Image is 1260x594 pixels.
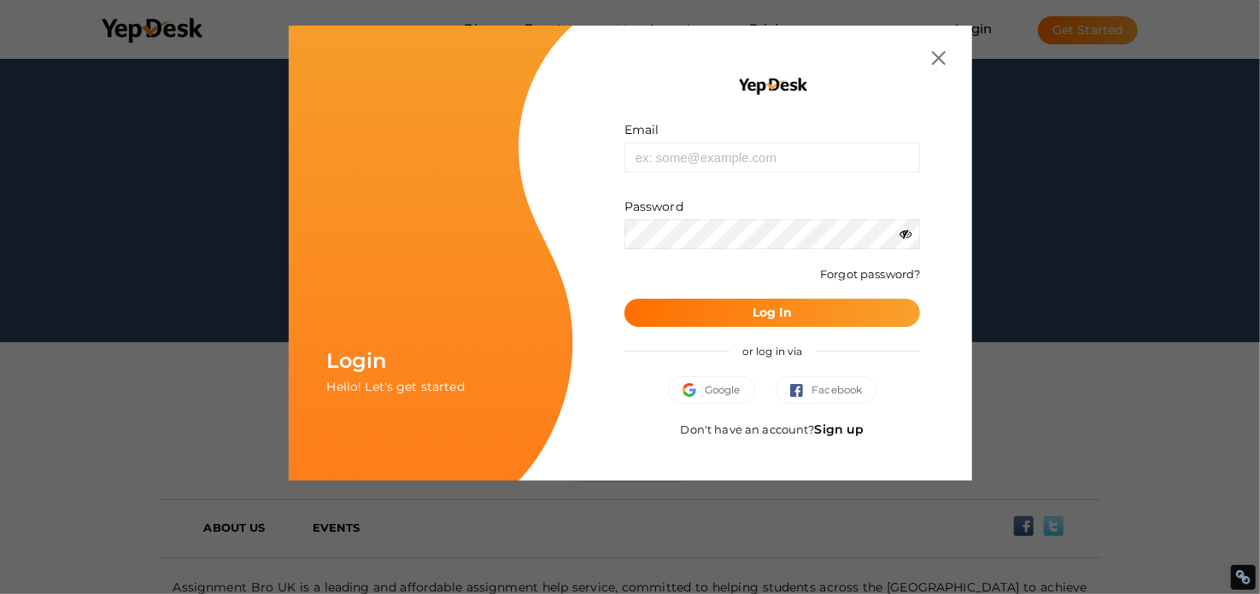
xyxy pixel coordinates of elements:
[624,299,921,327] button: Log In
[753,305,793,320] b: Log In
[327,379,465,394] span: Hello! Let's get started
[683,383,705,397] img: google.svg
[668,376,755,404] button: Google
[815,422,864,437] a: Sign up
[776,376,877,404] button: Facebook
[624,198,683,215] label: Password
[820,267,920,281] a: Forgot password?
[624,121,659,138] label: Email
[730,332,816,370] span: or log in via
[790,384,812,398] img: facebook.svg
[327,348,387,373] span: Login
[932,51,946,65] img: close.svg
[681,422,864,436] span: Don't have an account?
[1235,569,1251,585] div: Restore Info Box &#10;&#10;NoFollow Info:&#10; META-Robots NoFollow: &#09;true&#10; META-Robots N...
[624,143,921,172] input: ex: some@example.com
[737,77,808,96] img: YEP_black_cropped.png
